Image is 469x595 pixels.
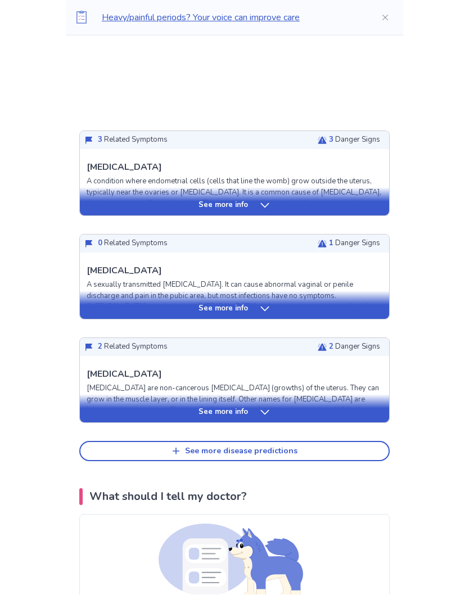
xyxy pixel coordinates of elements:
p: Related Symptoms [98,238,168,250]
p: Danger Signs [329,135,380,146]
p: Related Symptoms [98,135,168,146]
p: Danger Signs [329,342,380,353]
p: See more info [199,407,248,418]
span: 2 [98,342,102,352]
p: [MEDICAL_DATA] [87,368,162,381]
button: See more disease predictions [79,441,390,462]
p: Danger Signs [329,238,380,250]
span: 1 [329,238,333,249]
span: 3 [98,135,102,145]
span: 2 [329,342,333,352]
p: A sexually transmitted [MEDICAL_DATA]. It can cause abnormal vaginal or penile discharge and pain... [87,280,382,324]
span: 0 [98,238,102,249]
p: [MEDICAL_DATA] are non-cancerous [MEDICAL_DATA] (growths) of the uterus. They can grow in the mus... [87,384,382,504]
p: Related Symptoms [98,342,168,353]
p: See more info [199,304,248,315]
p: [MEDICAL_DATA] [87,161,162,174]
div: See more disease predictions [185,447,297,457]
p: See more info [199,200,248,211]
p: Heavy/painful periods? Your voice can improve care [102,11,363,25]
p: [MEDICAL_DATA] [87,264,162,278]
p: What should I tell my doctor? [89,489,247,506]
span: 3 [329,135,333,145]
p: A condition where endometrial cells (cells that line the womb) grow outside the uterus, typically... [87,177,382,264]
